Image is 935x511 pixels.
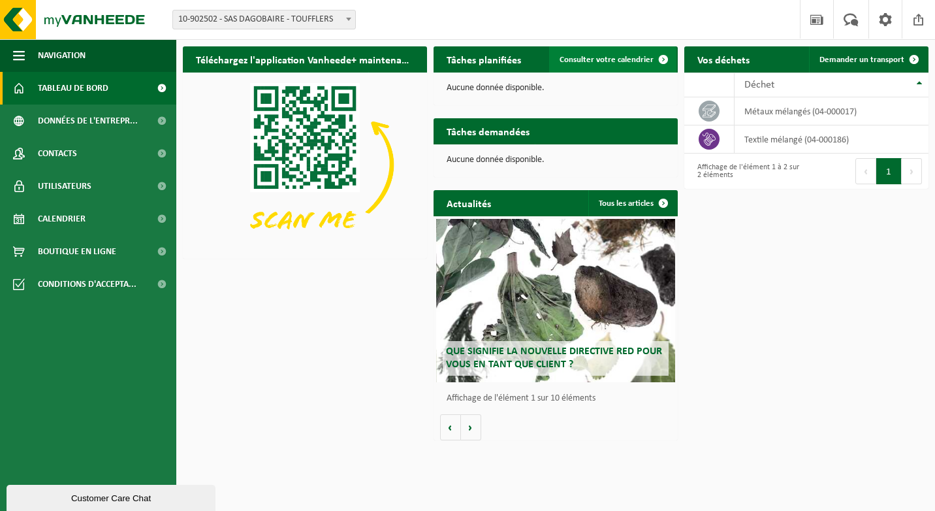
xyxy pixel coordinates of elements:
h2: Tâches demandées [434,118,543,144]
p: Affichage de l'élément 1 sur 10 éléments [447,394,671,403]
h2: Tâches planifiées [434,46,534,72]
button: Next [902,158,922,184]
span: Demander un transport [819,56,904,64]
span: Navigation [38,39,86,72]
span: Conditions d'accepta... [38,268,136,301]
td: métaux mélangés (04-000017) [735,97,928,125]
span: Tableau de bord [38,72,108,105]
span: Calendrier [38,203,86,235]
a: Demander un transport [809,46,927,73]
h2: Vos déchets [684,46,763,72]
h2: Téléchargez l'application Vanheede+ maintenant! [183,46,427,72]
button: Vorige [440,414,461,440]
span: 10-902502 - SAS DAGOBAIRE - TOUFFLERS [173,10,355,29]
p: Aucune donnée disponible. [447,84,665,93]
span: 10-902502 - SAS DAGOBAIRE - TOUFFLERS [172,10,356,29]
span: Que signifie la nouvelle directive RED pour vous en tant que client ? [446,346,662,369]
span: Boutique en ligne [38,235,116,268]
td: textile mélangé (04-000186) [735,125,928,154]
span: Contacts [38,137,77,170]
span: Consulter votre calendrier [560,56,654,64]
h2: Actualités [434,190,504,216]
button: Volgende [461,414,481,440]
a: Tous les articles [588,190,676,216]
span: Données de l'entrepr... [38,105,138,137]
button: 1 [876,158,902,184]
p: Aucune donnée disponible. [447,156,665,165]
a: Que signifie la nouvelle directive RED pour vous en tant que client ? [436,219,676,382]
img: Download de VHEPlus App [183,73,427,256]
span: Déchet [744,80,774,90]
a: Consulter votre calendrier [549,46,676,73]
div: Affichage de l'élément 1 à 2 sur 2 éléments [691,157,800,186]
button: Previous [855,158,876,184]
iframe: chat widget [7,482,218,511]
span: Utilisateurs [38,170,91,203]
